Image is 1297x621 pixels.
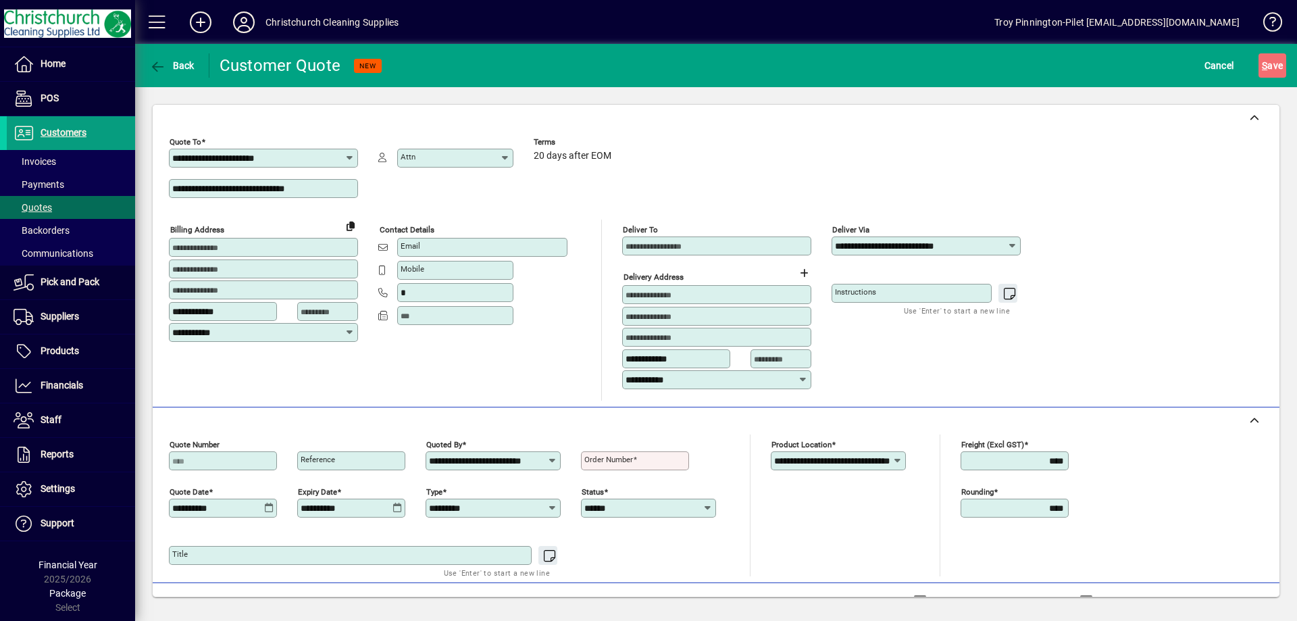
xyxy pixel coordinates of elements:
[7,507,135,541] a: Support
[584,455,633,464] mat-label: Order number
[41,449,74,459] span: Reports
[222,10,265,34] button: Profile
[14,248,93,259] span: Communications
[1188,591,1242,612] span: Product
[7,472,135,506] a: Settings
[7,173,135,196] a: Payments
[961,487,994,496] mat-label: Rounding
[41,483,75,494] span: Settings
[810,589,890,614] button: Product History
[170,137,201,147] mat-label: Quote To
[401,241,420,251] mat-label: Email
[49,588,86,599] span: Package
[771,439,832,449] mat-label: Product location
[7,196,135,219] a: Quotes
[301,455,335,464] mat-label: Reference
[534,151,611,162] span: 20 days after EOM
[41,345,79,356] span: Products
[179,10,222,34] button: Add
[41,380,83,391] span: Financials
[41,414,61,425] span: Staff
[930,595,1056,608] label: Show Line Volumes/Weights
[14,179,64,190] span: Payments
[1253,3,1280,47] a: Knowledge Base
[994,11,1240,33] div: Troy Pinnington-Pilet [EMAIL_ADDRESS][DOMAIN_NAME]
[1096,595,1174,608] label: Show Cost/Profit
[149,60,195,71] span: Back
[961,439,1024,449] mat-label: Freight (excl GST)
[7,219,135,242] a: Backorders
[146,53,198,78] button: Back
[7,82,135,116] a: POS
[582,487,604,496] mat-label: Status
[7,403,135,437] a: Staff
[7,369,135,403] a: Financials
[220,55,341,76] div: Customer Quote
[623,225,658,234] mat-label: Deliver To
[265,11,399,33] div: Christchurch Cleaning Supplies
[340,215,361,237] button: Copy to Delivery address
[815,591,884,612] span: Product History
[835,287,876,297] mat-label: Instructions
[7,47,135,81] a: Home
[39,560,97,570] span: Financial Year
[41,127,86,138] span: Customers
[41,58,66,69] span: Home
[7,150,135,173] a: Invoices
[41,518,74,528] span: Support
[426,439,462,449] mat-label: Quoted by
[444,565,550,580] mat-hint: Use 'Enter' to start a new line
[170,487,209,496] mat-label: Quote date
[534,138,615,147] span: Terms
[1258,53,1286,78] button: Save
[14,156,56,167] span: Invoices
[170,439,220,449] mat-label: Quote number
[14,225,70,236] span: Backorders
[7,242,135,265] a: Communications
[135,53,209,78] app-page-header-button: Back
[832,225,869,234] mat-label: Deliver via
[1262,60,1267,71] span: S
[793,262,815,284] button: Choose address
[298,487,337,496] mat-label: Expiry date
[7,266,135,299] a: Pick and Pack
[41,93,59,103] span: POS
[41,276,99,287] span: Pick and Pack
[172,549,188,559] mat-label: Title
[14,202,52,213] span: Quotes
[359,61,376,70] span: NEW
[7,300,135,334] a: Suppliers
[401,152,415,162] mat-label: Attn
[7,334,135,368] a: Products
[904,303,1010,318] mat-hint: Use 'Enter' to start a new line
[401,264,424,274] mat-label: Mobile
[1204,55,1234,76] span: Cancel
[1262,55,1283,76] span: ave
[7,438,135,472] a: Reports
[1181,589,1249,614] button: Product
[41,311,79,322] span: Suppliers
[426,487,442,496] mat-label: Type
[1201,53,1238,78] button: Cancel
